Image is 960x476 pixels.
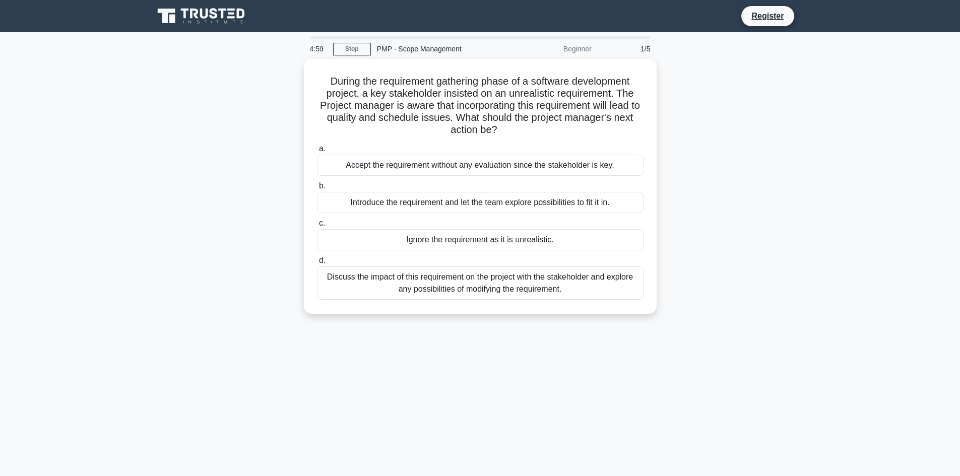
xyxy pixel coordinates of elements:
span: b. [319,181,326,190]
span: c. [319,219,325,227]
a: Stop [333,43,371,55]
div: PMP - Scope Management [371,39,509,59]
div: Beginner [509,39,598,59]
div: Introduce the requirement and let the team explore possibilities to fit it in. [317,192,644,213]
a: Register [745,10,790,22]
div: 4:59 [304,39,333,59]
div: Discuss the impact of this requirement on the project with the stakeholder and explore any possib... [317,266,644,300]
div: Accept the requirement without any evaluation since the stakeholder is key. [317,155,644,176]
div: 1/5 [598,39,657,59]
span: a. [319,144,326,153]
span: d. [319,256,326,264]
div: Ignore the requirement as it is unrealistic. [317,229,644,250]
h5: During the requirement gathering phase of a software development project, a key stakeholder insis... [316,75,645,137]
